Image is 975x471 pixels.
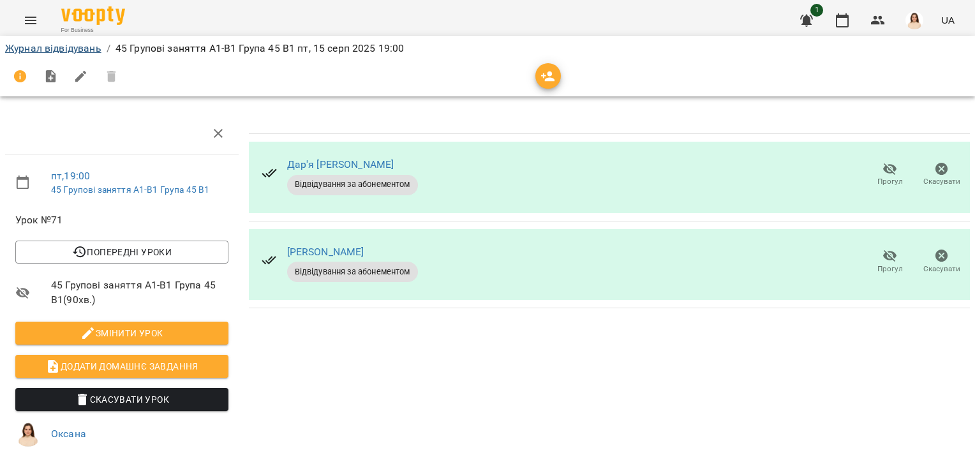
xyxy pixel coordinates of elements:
[15,5,46,36] button: Menu
[26,244,218,260] span: Попередні уроки
[877,264,903,274] span: Прогул
[26,392,218,407] span: Скасувати Урок
[26,359,218,374] span: Додати домашнє завдання
[287,179,418,190] span: Відвідування за абонементом
[51,428,86,440] a: Оксана
[15,388,228,411] button: Скасувати Урок
[5,41,970,56] nav: breadcrumb
[916,157,967,193] button: Скасувати
[51,278,228,308] span: 45 Групові заняття А1-В1 Група 45 В1 ( 90 хв. )
[287,266,418,278] span: Відвідування за абонементом
[864,244,916,280] button: Прогул
[61,6,125,25] img: Voopty Logo
[923,176,960,187] span: Скасувати
[26,325,218,341] span: Змінити урок
[107,41,110,56] li: /
[51,184,209,195] a: 45 Групові заняття А1-В1 Група 45 В1
[15,355,228,378] button: Додати домашнє завдання
[877,176,903,187] span: Прогул
[941,13,955,27] span: UA
[15,241,228,264] button: Попередні уроки
[287,246,364,258] a: [PERSON_NAME]
[287,158,394,170] a: Дар'я [PERSON_NAME]
[5,42,101,54] a: Журнал відвідувань
[864,157,916,193] button: Прогул
[15,421,41,447] img: 76124efe13172d74632d2d2d3678e7ed.png
[15,322,228,345] button: Змінити урок
[115,41,405,56] p: 45 Групові заняття А1-В1 Група 45 В1 пт, 15 серп 2025 19:00
[51,170,90,182] a: пт , 19:00
[905,11,923,29] img: 76124efe13172d74632d2d2d3678e7ed.png
[936,8,960,32] button: UA
[923,264,960,274] span: Скасувати
[916,244,967,280] button: Скасувати
[810,4,823,17] span: 1
[15,213,228,228] span: Урок №71
[61,26,125,34] span: For Business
